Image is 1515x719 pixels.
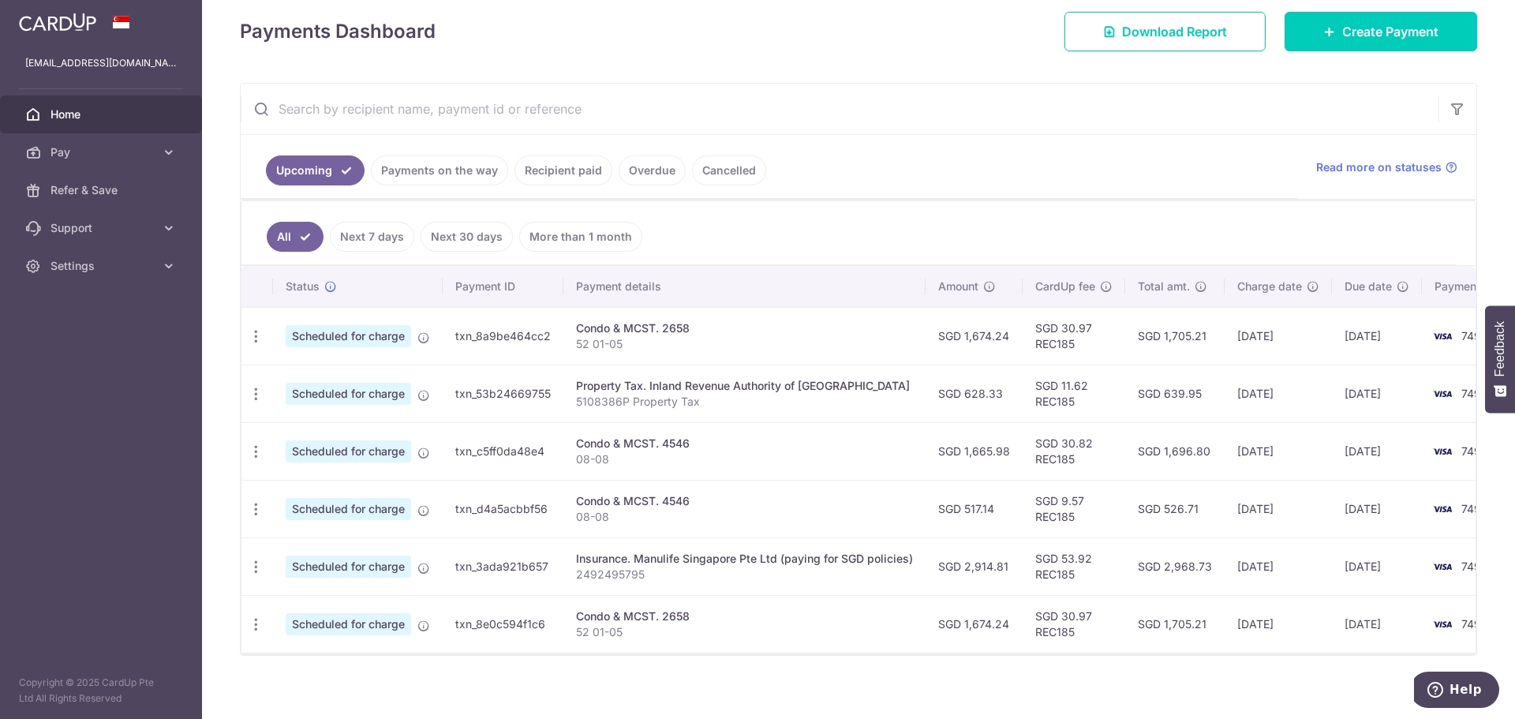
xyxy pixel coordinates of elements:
[1316,159,1457,175] a: Read more on statuses
[576,493,913,509] div: Condo & MCST. 4546
[1225,307,1332,365] td: [DATE]
[1125,537,1225,595] td: SGD 2,968.73
[266,155,365,185] a: Upcoming
[443,307,563,365] td: txn_8a9be464cc2
[286,613,411,635] span: Scheduled for charge
[286,498,411,520] span: Scheduled for charge
[50,107,155,122] span: Home
[1427,442,1458,461] img: Bank Card
[1023,595,1125,653] td: SGD 30.97 REC185
[576,624,913,640] p: 52 01-05
[938,279,978,294] span: Amount
[421,222,513,252] a: Next 30 days
[371,155,508,185] a: Payments on the way
[286,325,411,347] span: Scheduled for charge
[1427,327,1458,346] img: Bank Card
[1461,502,1488,515] span: 7490
[1342,22,1438,41] span: Create Payment
[1285,12,1477,51] a: Create Payment
[1332,307,1422,365] td: [DATE]
[1225,365,1332,422] td: [DATE]
[1138,279,1190,294] span: Total amt.
[50,220,155,236] span: Support
[1493,321,1507,376] span: Feedback
[1237,279,1302,294] span: Charge date
[1427,557,1458,576] img: Bank Card
[25,55,177,71] p: [EMAIL_ADDRESS][DOMAIN_NAME]
[330,222,414,252] a: Next 7 days
[443,266,563,307] th: Payment ID
[1225,480,1332,537] td: [DATE]
[19,13,96,32] img: CardUp
[286,383,411,405] span: Scheduled for charge
[240,17,436,46] h4: Payments Dashboard
[286,440,411,462] span: Scheduled for charge
[1461,617,1488,631] span: 7490
[576,451,913,467] p: 08-08
[926,537,1023,595] td: SGD 2,914.81
[50,144,155,160] span: Pay
[443,595,563,653] td: txn_8e0c594f1c6
[267,222,324,252] a: All
[1122,22,1227,41] span: Download Report
[926,422,1023,480] td: SGD 1,665.98
[443,480,563,537] td: txn_d4a5acbbf56
[1332,537,1422,595] td: [DATE]
[576,320,913,336] div: Condo & MCST. 2658
[1125,480,1225,537] td: SGD 526.71
[1345,279,1392,294] span: Due date
[576,436,913,451] div: Condo & MCST. 4546
[1023,365,1125,422] td: SGD 11.62 REC185
[1316,159,1442,175] span: Read more on statuses
[926,480,1023,537] td: SGD 517.14
[1125,307,1225,365] td: SGD 1,705.21
[1225,422,1332,480] td: [DATE]
[926,595,1023,653] td: SGD 1,674.24
[1125,365,1225,422] td: SGD 639.95
[443,422,563,480] td: txn_c5ff0da48e4
[1023,307,1125,365] td: SGD 30.97 REC185
[692,155,766,185] a: Cancelled
[519,222,642,252] a: More than 1 month
[443,365,563,422] td: txn_53b24669755
[241,84,1438,134] input: Search by recipient name, payment id or reference
[576,567,913,582] p: 2492495795
[1125,422,1225,480] td: SGD 1,696.80
[576,336,913,352] p: 52 01-05
[1427,615,1458,634] img: Bank Card
[1427,384,1458,403] img: Bank Card
[1427,500,1458,519] img: Bank Card
[1414,672,1499,711] iframe: Opens a widget where you can find more information
[1461,560,1488,573] span: 7490
[926,365,1023,422] td: SGD 628.33
[1225,595,1332,653] td: [DATE]
[1125,595,1225,653] td: SGD 1,705.21
[1332,422,1422,480] td: [DATE]
[514,155,612,185] a: Recipient paid
[576,609,913,624] div: Condo & MCST. 2658
[1332,480,1422,537] td: [DATE]
[1064,12,1266,51] a: Download Report
[1461,387,1488,400] span: 7490
[563,266,926,307] th: Payment details
[443,537,563,595] td: txn_3ada921b657
[1332,365,1422,422] td: [DATE]
[1225,537,1332,595] td: [DATE]
[50,258,155,274] span: Settings
[619,155,686,185] a: Overdue
[50,182,155,198] span: Refer & Save
[1485,305,1515,413] button: Feedback - Show survey
[1332,595,1422,653] td: [DATE]
[576,509,913,525] p: 08-08
[926,307,1023,365] td: SGD 1,674.24
[576,394,913,410] p: 5108386P Property Tax
[576,378,913,394] div: Property Tax. Inland Revenue Authority of [GEOGRAPHIC_DATA]
[286,556,411,578] span: Scheduled for charge
[1023,480,1125,537] td: SGD 9.57 REC185
[1035,279,1095,294] span: CardUp fee
[1461,329,1488,343] span: 7490
[1023,422,1125,480] td: SGD 30.82 REC185
[286,279,320,294] span: Status
[1461,444,1488,458] span: 7490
